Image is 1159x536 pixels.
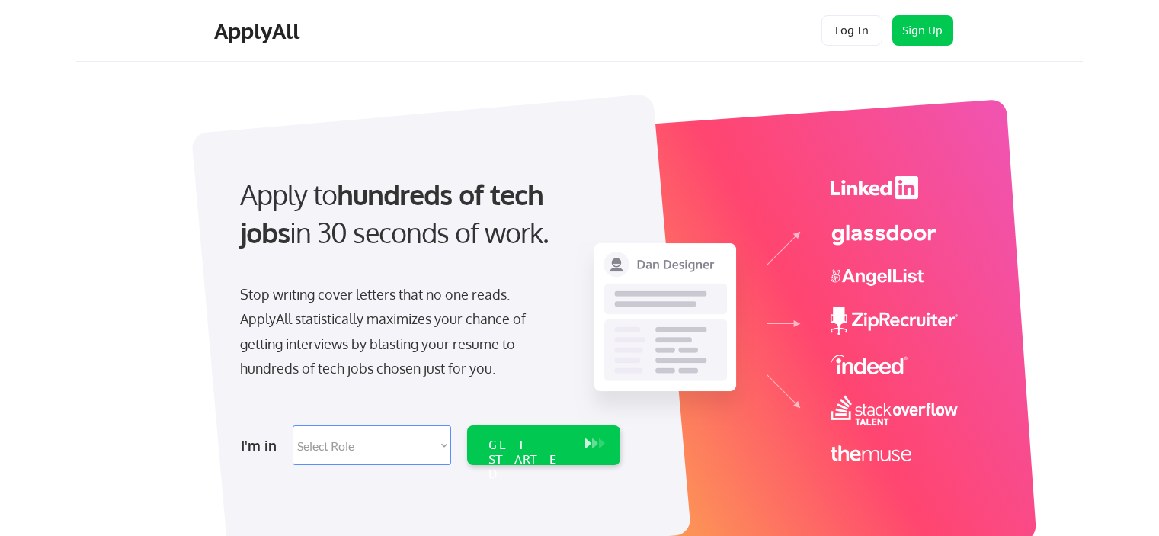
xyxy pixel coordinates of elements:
[240,177,550,249] strong: hundreds of tech jobs
[240,282,553,381] div: Stop writing cover letters that no one reads. ApplyAll statistically maximizes your chance of get...
[892,15,953,46] button: Sign Up
[241,433,283,457] div: I'm in
[488,438,570,482] div: GET STARTED
[214,18,304,44] div: ApplyAll
[821,15,882,46] button: Log In
[240,175,614,252] div: Apply to in 30 seconds of work.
